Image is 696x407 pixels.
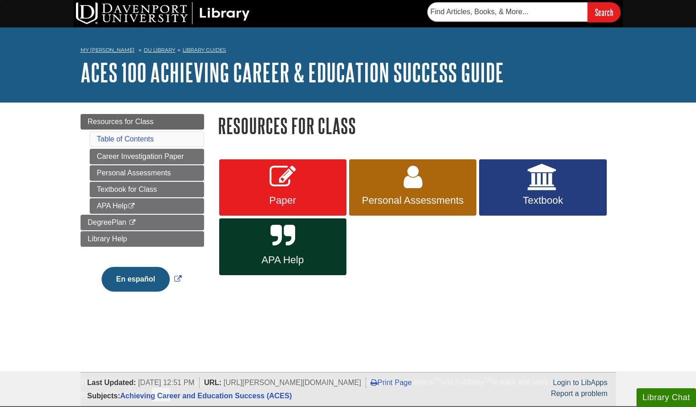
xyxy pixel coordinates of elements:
form: Searches DU Library's articles, books, and more [427,2,620,22]
span: Resources for Class [88,118,154,125]
i: This link opens in a new window [128,203,135,209]
a: Textbook [479,159,606,216]
a: Career Investigation Paper [90,149,204,164]
i: This link opens in a new window [128,220,136,226]
div: Guide Page Menu [81,114,204,307]
img: DU Library [76,2,250,24]
a: APA Help [90,198,204,214]
a: DU Library [144,47,175,53]
div: This site uses cookies and records your IP address for usage statistics. Additionally, we use Goo... [81,377,616,402]
nav: breadcrumb [81,44,616,59]
a: Resources for Class [81,114,204,130]
a: My [PERSON_NAME] [81,46,135,54]
a: Read More [110,390,146,398]
button: Close [152,388,170,402]
input: Search [588,2,620,22]
button: Library Chat [637,388,696,407]
a: Paper [219,159,346,216]
span: Textbook [486,195,599,206]
a: Library Help [81,231,204,247]
input: Find Articles, Books, & More... [427,2,588,22]
span: Paper [226,195,340,206]
sup: TM [484,377,492,383]
a: Library Guides [183,47,226,53]
a: Link opens in new window [99,275,184,283]
a: DegreePlan [81,215,204,230]
span: Library Help [88,235,127,243]
a: Personal Assessments [90,165,204,181]
sup: TM [433,377,441,383]
span: APA Help [226,254,340,266]
button: En español [102,267,170,292]
a: Textbook for Class [90,182,204,197]
a: Personal Assessments [349,159,476,216]
a: APA Help [219,218,346,275]
a: ACES 100 Achieving Career & Education Success Guide [81,58,504,87]
a: Table of Contents [97,135,154,143]
span: DegreePlan [88,218,127,226]
span: Personal Assessments [356,195,469,206]
h1: Resources for Class [218,114,616,137]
